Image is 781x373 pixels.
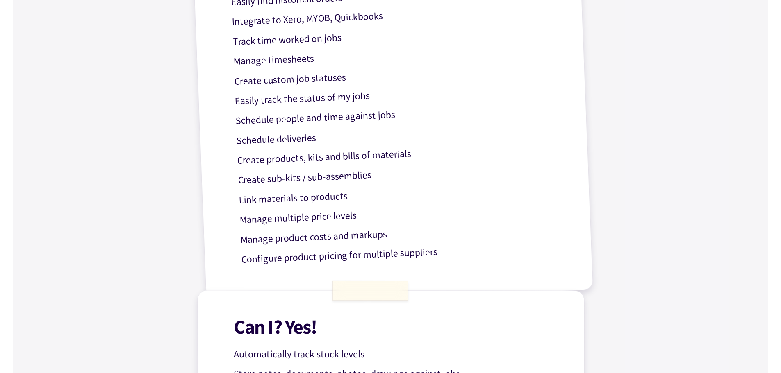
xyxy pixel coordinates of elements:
[236,120,564,149] p: Schedule deliveries
[238,179,566,208] p: Link materials to products
[234,61,561,89] p: Create custom job statuses
[234,317,561,337] h1: Can I? Yes!
[644,285,781,373] iframe: Chat Widget
[231,1,559,30] p: Integrate to Xero, MYOB, Quickbooks
[232,21,560,50] p: Track time worked on jobs
[240,219,567,248] p: Manage product costs and markups
[233,41,560,70] p: Manage timesheets
[235,100,563,129] p: Schedule people and time against jobs
[235,81,562,109] p: Easily track the status of my jobs
[241,239,568,267] p: Configure product pricing for multiple suppliers
[234,346,561,362] p: Automatically track stock levels
[237,140,565,169] p: Create products, kits and bills of materials
[238,160,565,188] p: Create sub-kits / sub-assemblies
[239,199,567,228] p: Manage multiple price levels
